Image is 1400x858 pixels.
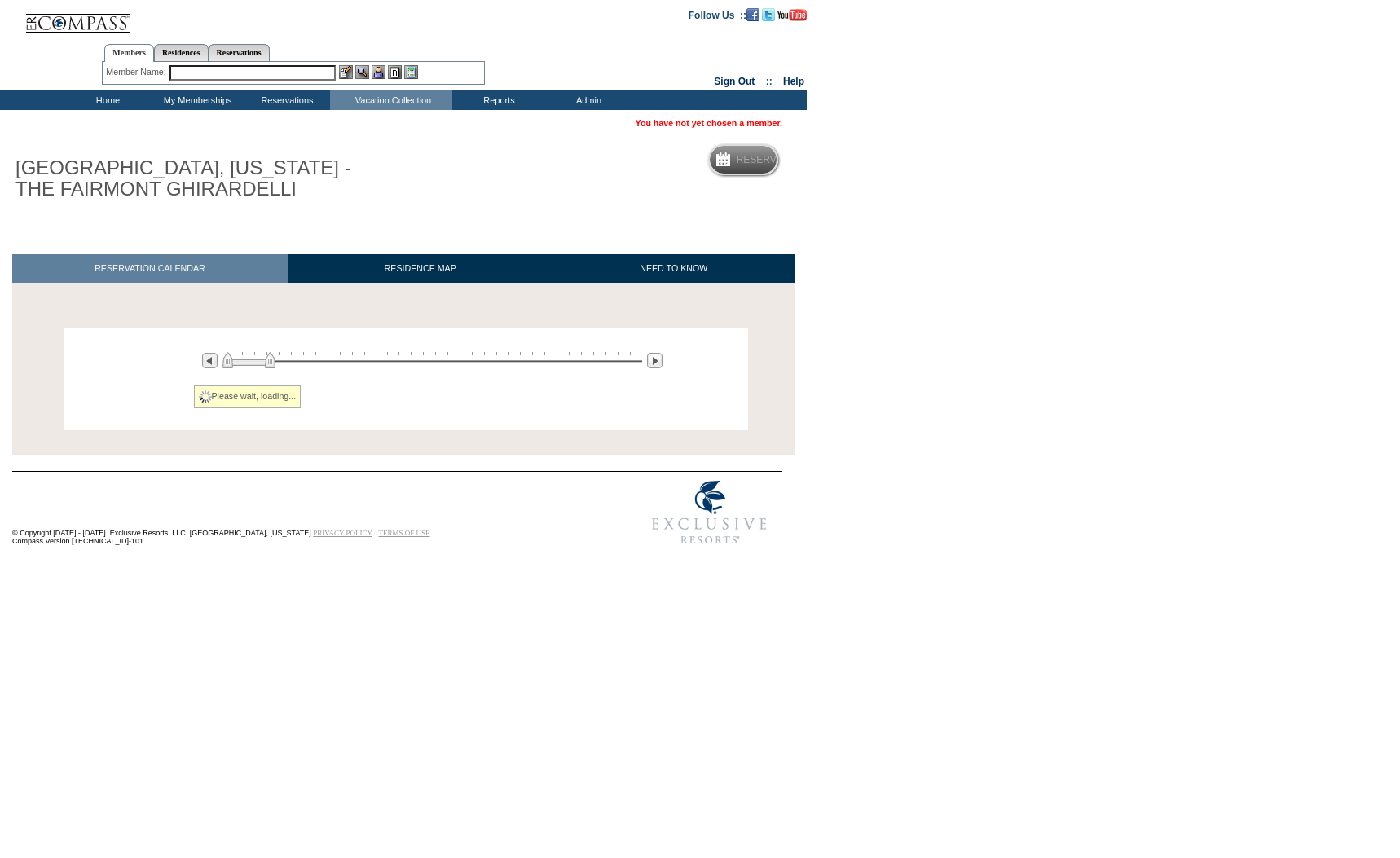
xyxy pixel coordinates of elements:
img: Previous [202,353,218,368]
span: :: [766,76,773,87]
img: b_edit.gif [339,65,353,79]
h1: [GEOGRAPHIC_DATA], [US_STATE] - THE FAIRMONT GHIRARDELLI [12,154,377,204]
a: NEED TO KNOW [553,254,795,283]
a: Help [783,76,804,87]
img: Next [647,353,663,368]
a: PRIVACY POLICY [313,529,372,537]
a: Sign Out [714,76,755,87]
img: Reservations [388,65,402,79]
a: Residences [154,44,209,61]
td: Vacation Collection [330,90,452,110]
a: Follow us on Twitter [762,9,775,19]
img: Impersonate [372,65,385,79]
td: Home [61,90,151,110]
td: Follow Us :: [689,8,746,21]
a: Become our fan on Facebook [746,9,759,19]
img: spinner2.gif [199,390,212,403]
div: Please wait, loading... [194,385,302,408]
img: Exclusive Resorts [636,472,782,553]
span: You have not yet chosen a member. [636,118,782,128]
div: Member Name: [106,65,169,79]
td: Reservations [240,90,330,110]
img: b_calculator.gif [404,65,418,79]
td: Admin [542,90,632,110]
a: TERMS OF USE [379,529,430,537]
a: Subscribe to our YouTube Channel [777,9,807,19]
td: My Memberships [151,90,240,110]
td: © Copyright [DATE] - [DATE]. Exclusive Resorts, LLC. [GEOGRAPHIC_DATA], [US_STATE]. Compass Versi... [12,473,583,554]
img: Subscribe to our YouTube Channel [777,9,807,21]
a: RESERVATION CALENDAR [12,254,288,283]
a: Members [104,44,154,62]
img: Follow us on Twitter [762,8,775,21]
img: View [355,65,369,79]
td: Reports [452,90,542,110]
a: RESIDENCE MAP [288,254,553,283]
h5: Reservation Calendar [737,155,861,165]
img: Become our fan on Facebook [746,8,759,21]
a: Reservations [209,44,270,61]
